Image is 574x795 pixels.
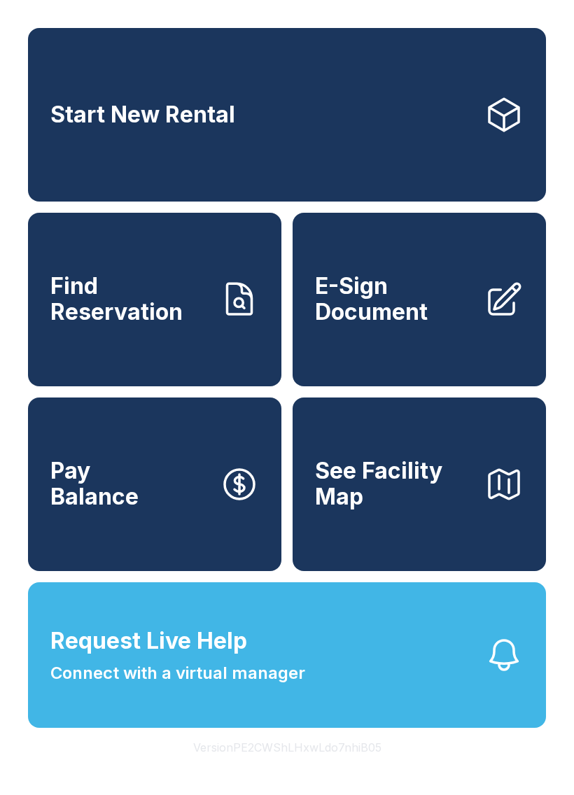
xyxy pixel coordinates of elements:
span: Connect with a virtual manager [50,661,305,686]
button: Request Live HelpConnect with a virtual manager [28,582,546,728]
a: PayBalance [28,397,281,571]
span: E-Sign Document [315,274,473,325]
span: Request Live Help [50,624,247,658]
span: See Facility Map [315,458,473,509]
a: Start New Rental [28,28,546,202]
span: Find Reservation [50,274,209,325]
button: VersionPE2CWShLHxwLdo7nhiB05 [182,728,393,767]
button: See Facility Map [293,397,546,571]
span: Start New Rental [50,102,235,128]
a: E-Sign Document [293,213,546,386]
a: Find Reservation [28,213,281,386]
span: Pay Balance [50,458,139,509]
